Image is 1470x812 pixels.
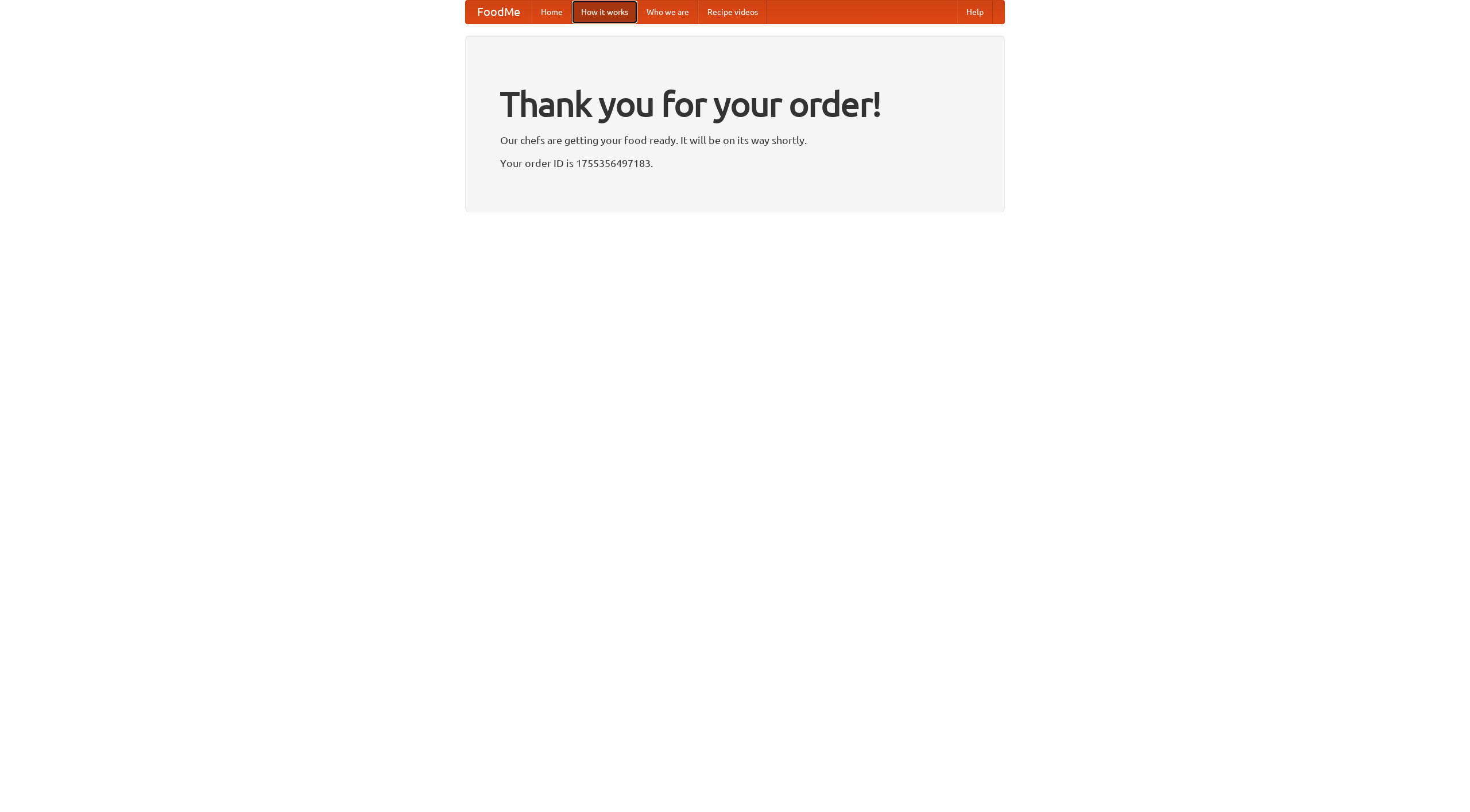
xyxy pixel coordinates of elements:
[500,131,970,149] p: Our chefs are getting your food ready. It will be on its way shortly.
[500,154,970,172] p: Your order ID is 1755356497183.
[637,1,698,24] a: Who we are
[572,1,637,24] a: How it works
[698,1,767,24] a: Recipe videos
[466,1,532,24] a: FoodMe
[957,1,993,24] a: Help
[500,76,970,131] h1: Thank you for your order!
[532,1,572,24] a: Home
